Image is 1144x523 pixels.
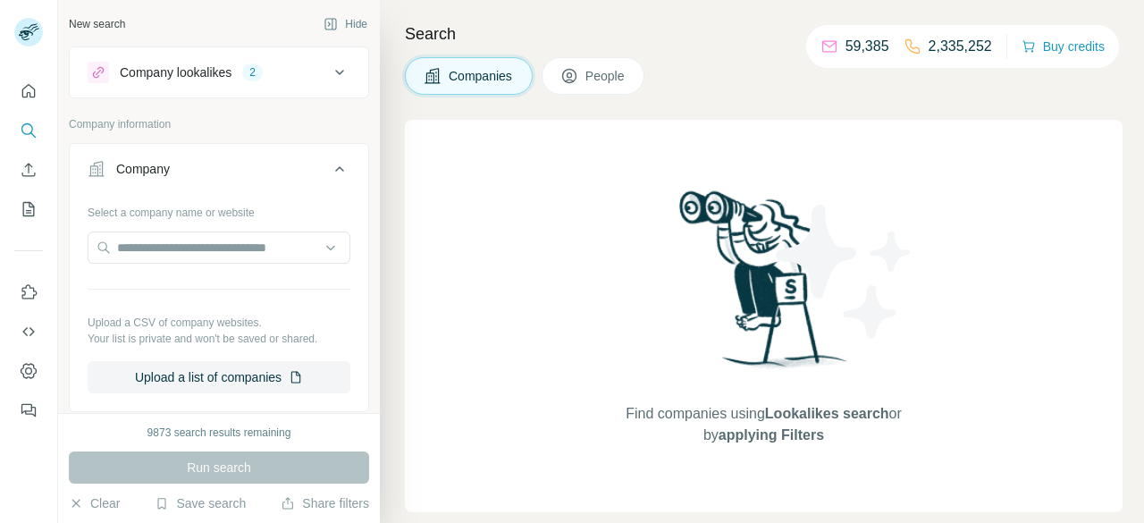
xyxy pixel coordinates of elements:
[69,494,120,512] button: Clear
[70,51,368,94] button: Company lookalikes2
[14,316,43,348] button: Use Surfe API
[88,198,350,221] div: Select a company name or website
[14,394,43,426] button: Feedback
[929,36,992,57] p: 2,335,252
[88,331,350,347] p: Your list is private and won't be saved or shared.
[70,148,368,198] button: Company
[585,67,627,85] span: People
[147,425,291,441] div: 9873 search results remaining
[281,494,369,512] button: Share filters
[14,154,43,186] button: Enrich CSV
[764,191,925,352] img: Surfe Illustration - Stars
[765,406,889,421] span: Lookalikes search
[449,67,514,85] span: Companies
[405,21,1123,46] h4: Search
[69,116,369,132] p: Company information
[88,315,350,331] p: Upload a CSV of company websites.
[1022,34,1105,59] button: Buy credits
[88,361,350,393] button: Upload a list of companies
[14,193,43,225] button: My lists
[14,355,43,387] button: Dashboard
[845,36,889,57] p: 59,385
[242,64,263,80] div: 2
[311,11,380,38] button: Hide
[155,494,246,512] button: Save search
[671,186,857,385] img: Surfe Illustration - Woman searching with binoculars
[14,276,43,308] button: Use Surfe on LinkedIn
[14,75,43,107] button: Quick start
[69,16,125,32] div: New search
[620,403,906,446] span: Find companies using or by
[120,63,231,81] div: Company lookalikes
[116,160,170,178] div: Company
[14,114,43,147] button: Search
[719,427,824,443] span: applying Filters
